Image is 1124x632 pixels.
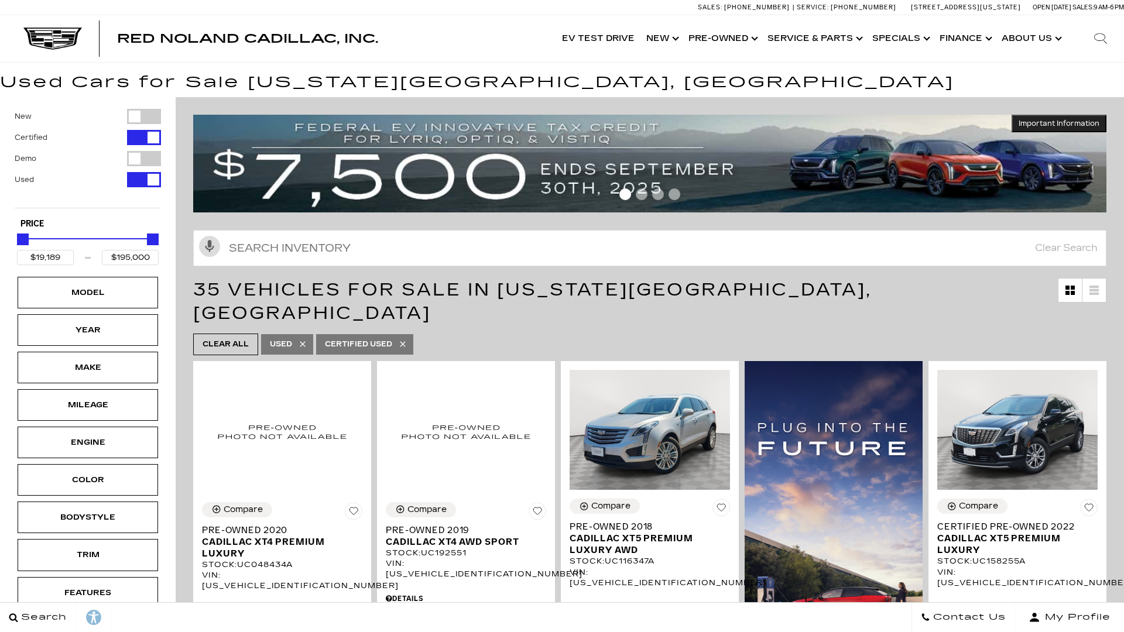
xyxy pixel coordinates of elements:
[15,109,161,208] div: Filter by Vehicle Type
[59,286,117,299] div: Model
[20,219,155,229] h5: Price
[17,233,29,245] div: Minimum Price
[556,15,640,62] a: EV Test Drive
[570,556,730,566] div: Stock : UC116347A
[59,511,117,524] div: Bodystyle
[937,556,1098,566] div: Stock : UC158255A
[386,558,546,579] div: VIN: [US_VEHICLE_IDENTIFICATION_NUMBER]
[669,188,680,200] span: Go to slide 4
[18,502,158,533] div: BodystyleBodystyle
[937,521,1098,556] a: Certified Pre-Owned 2022Cadillac XT5 Premium Luxury
[529,502,546,524] button: Save Vehicle
[930,609,1006,626] span: Contact Us
[1072,4,1094,11] span: Sales:
[386,524,546,548] a: Pre-Owned 2019Cadillac XT4 AWD Sport
[1080,499,1098,521] button: Save Vehicle
[386,548,546,558] div: Stock : UC192551
[797,4,829,11] span: Service:
[866,15,934,62] a: Specials
[1015,603,1124,632] button: Open user profile menu
[15,132,47,143] label: Certified
[202,570,362,591] div: VIN: [US_VEHICLE_IDENTIFICATION_NUMBER]
[698,4,722,11] span: Sales:
[59,399,117,411] div: Mileage
[202,536,354,559] span: Cadillac XT4 Premium Luxury
[996,15,1065,62] a: About Us
[698,4,793,11] a: Sales: [PHONE_NUMBER]
[762,15,866,62] a: Service & Parts
[193,115,1106,212] img: vrp-tax-ending-august-version
[570,567,730,588] div: VIN: [US_VEHICLE_IDENTIFICATION_NUMBER]
[1019,119,1099,128] span: Important Information
[591,501,630,511] div: Compare
[15,174,34,186] label: Used
[386,536,537,548] span: Cadillac XT4 AWD Sport
[683,15,762,62] a: Pre-Owned
[59,324,117,336] div: Year
[831,4,896,11] span: [PHONE_NUMBER]
[570,602,730,612] div: Pricing Details - Pre-Owned 2018 Cadillac XT5 Premium Luxury AWD
[570,521,730,556] a: Pre-Owned 2018Cadillac XT5 Premium Luxury AWD
[1094,4,1124,11] span: 9 AM-6 PM
[59,548,117,561] div: Trim
[1012,115,1106,132] button: Important Information
[117,32,378,46] span: Red Noland Cadillac, Inc.
[636,188,647,200] span: Go to slide 2
[199,236,220,257] svg: Click to toggle on voice search
[18,352,158,383] div: MakeMake
[793,4,899,11] a: Service: [PHONE_NUMBER]
[18,389,158,421] div: MileageMileage
[724,4,790,11] span: [PHONE_NUMBER]
[570,499,640,514] button: Compare Vehicle
[937,567,1098,588] div: VIN: [US_VEHICLE_IDENTIFICATION_NUMBER]
[386,524,537,536] span: Pre-Owned 2019
[345,502,362,524] button: Save Vehicle
[640,15,683,62] a: New
[270,337,292,352] span: Used
[959,501,998,511] div: Compare
[202,524,362,559] a: Pre-Owned 2020Cadillac XT4 Premium Luxury
[59,473,117,486] div: Color
[59,361,117,374] div: Make
[619,188,631,200] span: Go to slide 1
[18,464,158,496] div: ColorColor
[18,577,158,609] div: FeaturesFeatures
[911,603,1015,632] a: Contact Us
[147,233,159,245] div: Maximum Price
[18,609,67,626] span: Search
[937,370,1098,490] img: 2022 Cadillac XT5 Premium Luxury
[386,593,546,604] div: Pricing Details - Pre-Owned 2019 Cadillac XT4 AWD Sport
[937,521,1089,533] span: Certified Pre-Owned 2022
[570,370,730,490] img: 2018 Cadillac XT5 Premium Luxury AWD
[15,111,32,122] label: New
[17,250,74,265] input: Minimum
[1033,4,1071,11] span: Open [DATE]
[202,559,362,570] div: Stock : UC048434A
[17,229,159,265] div: Price
[117,33,378,44] a: Red Noland Cadillac, Inc.
[386,502,456,517] button: Compare Vehicle
[1040,609,1111,626] span: My Profile
[18,314,158,346] div: YearYear
[937,533,1089,556] span: Cadillac XT5 Premium Luxury
[652,188,664,200] span: Go to slide 3
[224,504,263,515] div: Compare
[202,370,362,493] img: 2020 Cadillac XT4 Premium Luxury
[18,539,158,571] div: TrimTrim
[203,337,249,352] span: Clear All
[911,4,1021,11] a: [STREET_ADDRESS][US_STATE]
[15,153,36,164] label: Demo
[202,524,354,536] span: Pre-Owned 2020
[18,427,158,458] div: EngineEngine
[712,499,730,521] button: Save Vehicle
[934,15,996,62] a: Finance
[102,250,159,265] input: Maximum
[570,533,721,556] span: Cadillac XT5 Premium Luxury AWD
[570,521,721,533] span: Pre-Owned 2018
[23,28,82,50] img: Cadillac Dark Logo with Cadillac White Text
[386,370,546,493] img: 2019 Cadillac XT4 AWD Sport
[325,337,392,352] span: Certified Used
[193,230,1106,266] input: Search Inventory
